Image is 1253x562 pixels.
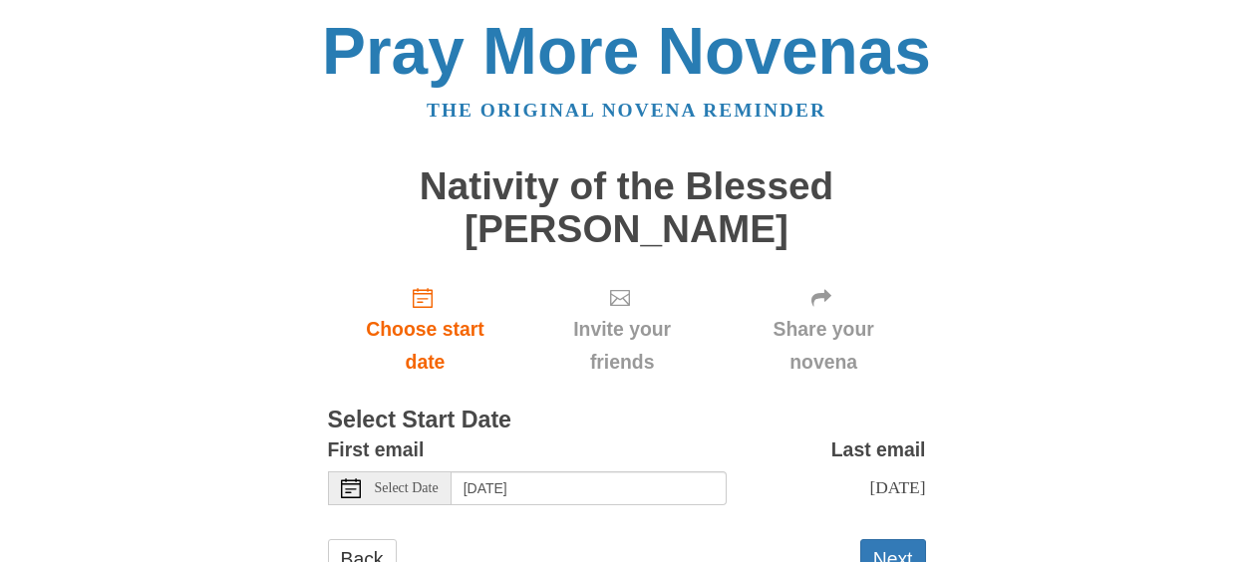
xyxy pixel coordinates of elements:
[869,477,925,497] span: [DATE]
[522,270,721,389] div: Click "Next" to confirm your start date first.
[831,433,926,466] label: Last email
[375,481,439,495] span: Select Date
[328,165,926,250] h1: Nativity of the Blessed [PERSON_NAME]
[427,100,826,121] a: The original novena reminder
[328,270,523,389] a: Choose start date
[328,433,425,466] label: First email
[542,313,701,379] span: Invite your friends
[742,313,906,379] span: Share your novena
[348,313,503,379] span: Choose start date
[722,270,926,389] div: Click "Next" to confirm your start date first.
[322,14,931,88] a: Pray More Novenas
[328,408,926,433] h3: Select Start Date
